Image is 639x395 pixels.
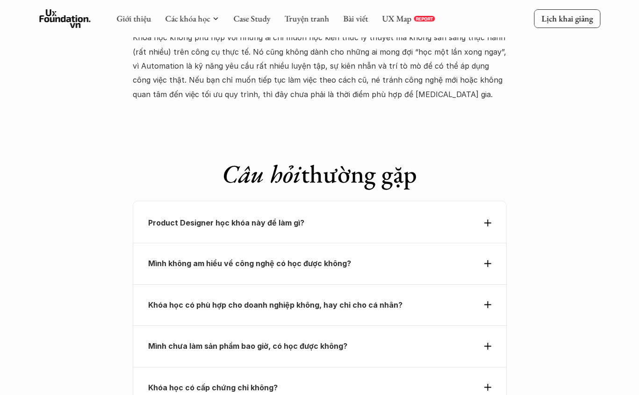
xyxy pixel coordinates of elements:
strong: Mình không am hiểu về công nghệ có học được không? [148,259,351,268]
strong: Product Designer học khóa này để làm gì? [148,218,304,227]
h1: thường gặp [133,159,507,189]
a: Các khóa học [165,13,210,24]
strong: Mình chưa làm sản phẩm bao giờ, có học được không? [148,341,347,351]
p: Lịch khai giảng [541,13,593,24]
p: Khóa học không phù hợp với những ai chỉ muốn học kiến thức lý thuyết mà không sẵn sàng thực hành ... [133,30,507,101]
a: Lịch khai giảng [534,9,600,28]
strong: Khóa học có phù hợp cho doanh nghiệp không, hay chỉ cho cá nhân? [148,300,402,310]
a: REPORT [414,16,435,21]
a: Giới thiệu [116,13,151,24]
a: Bài viết [343,13,368,24]
em: Câu hỏi [222,157,301,190]
a: Case Study [233,13,270,24]
a: UX Map [382,13,411,24]
p: REPORT [416,16,433,21]
strong: Khóa học có cấp chứng chỉ không? [148,383,278,392]
a: Truyện tranh [284,13,329,24]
